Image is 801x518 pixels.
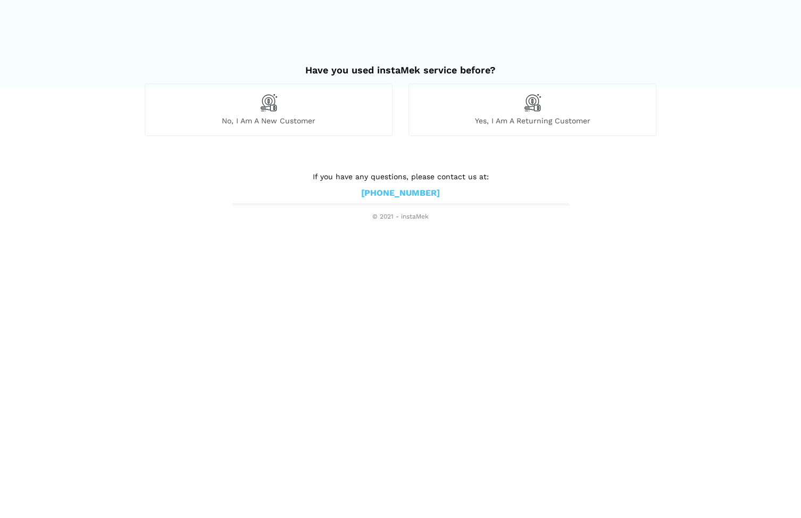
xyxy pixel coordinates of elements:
p: If you have any questions, please contact us at: [233,171,568,182]
span: Yes, I am a returning customer [409,116,656,126]
span: © 2021 - instaMek [233,213,568,221]
h2: Have you used instaMek service before? [145,54,656,76]
span: No, I am a new customer [145,116,392,126]
a: [PHONE_NUMBER] [361,188,440,199]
